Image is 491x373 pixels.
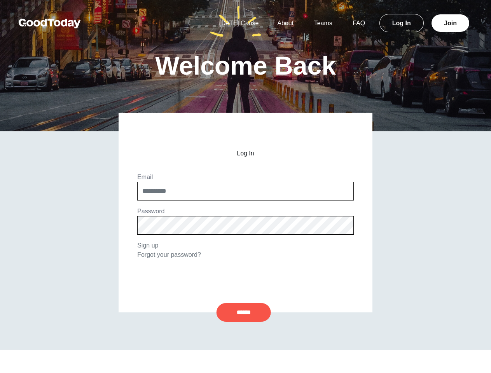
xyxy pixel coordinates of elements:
[432,14,469,32] a: Join
[137,251,201,258] a: Forgot your password?
[268,20,303,26] a: About
[137,174,153,180] label: Email
[210,20,268,26] a: [DATE] Cause
[305,20,342,26] a: Teams
[137,242,158,249] a: Sign up
[19,19,81,28] img: GoodToday
[343,20,374,26] a: FAQ
[137,150,354,157] h2: Log In
[137,208,164,214] label: Password
[155,53,336,78] h1: Welcome Back
[379,14,424,32] a: Log In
